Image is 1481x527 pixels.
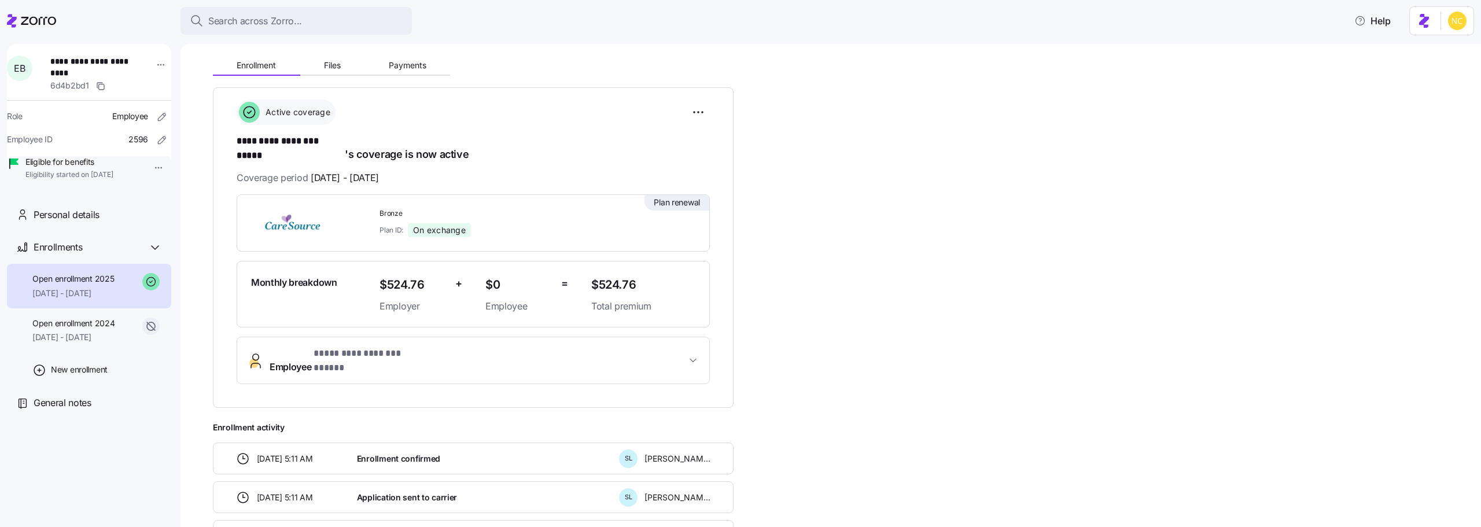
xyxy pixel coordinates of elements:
span: [DATE] - [DATE] [311,171,379,185]
span: Search across Zorro... [208,14,302,28]
span: On exchange [413,225,466,235]
span: Employee [270,347,426,374]
button: Search across Zorro... [180,7,412,35]
span: Employee ID [7,134,53,145]
span: [DATE] - [DATE] [32,331,115,343]
span: Employee [485,299,552,314]
span: Role [7,110,23,122]
span: = [561,275,568,292]
span: $0 [485,275,552,294]
span: 6d4b2bd1 [50,80,89,91]
span: $524.76 [380,275,446,294]
img: CareSource Just4Me [251,209,334,236]
span: 2596 [128,134,148,145]
span: Active coverage [262,106,330,118]
span: General notes [34,396,91,410]
span: New enrollment [51,364,108,375]
span: Payments [389,61,426,69]
span: Coverage period [237,171,379,185]
span: E B [14,64,25,73]
span: Total premium [591,299,695,314]
span: Enrollment confirmed [357,453,440,465]
h1: 's coverage is now active [237,134,710,161]
span: + [455,275,462,292]
span: [DATE] 5:11 AM [257,453,313,465]
span: Employee [112,110,148,122]
span: Personal details [34,208,100,222]
span: Plan ID: [380,225,403,235]
span: Enrollment activity [213,422,734,433]
span: Bronze [380,209,582,219]
span: Application sent to carrier [357,492,457,503]
button: Help [1345,9,1400,32]
span: $524.76 [591,275,695,294]
span: Eligibility started on [DATE] [25,170,113,180]
span: S L [625,455,632,462]
img: e03b911e832a6112bf72643c5874f8d8 [1448,12,1467,30]
span: Employer [380,299,446,314]
span: Enrollments [34,240,82,255]
span: Files [324,61,341,69]
span: Open enrollment 2025 [32,273,114,285]
span: Enrollment [237,61,276,69]
span: Help [1354,14,1391,28]
span: Plan renewal [654,197,700,208]
span: S L [625,494,632,500]
span: [DATE] - [DATE] [32,288,114,299]
span: [PERSON_NAME] [644,453,710,465]
span: Eligible for benefits [25,156,113,168]
span: [DATE] 5:11 AM [257,492,313,503]
span: [PERSON_NAME] [644,492,710,503]
span: Monthly breakdown [251,275,337,290]
span: Open enrollment 2024 [32,318,115,329]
